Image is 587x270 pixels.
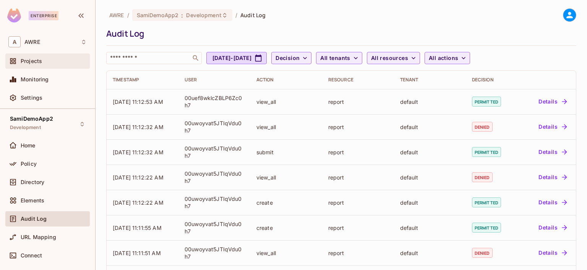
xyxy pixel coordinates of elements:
[21,161,37,167] span: Policy
[328,98,388,105] div: report
[21,76,49,82] span: Monitoring
[240,11,266,19] span: Audit Log
[24,39,40,45] span: Workspace: AWRE
[472,223,501,233] span: permitted
[21,252,42,259] span: Connect
[185,145,244,159] div: 00uwoyvat5JTIqVdu0h7
[256,123,316,131] div: view_all
[472,77,512,83] div: Decision
[106,28,572,39] div: Audit Log
[8,36,21,47] span: A
[472,97,501,107] span: permitted
[535,196,570,209] button: Details
[113,174,164,181] span: [DATE] 11:12:22 AM
[400,199,460,206] div: default
[367,52,420,64] button: All resources
[29,11,58,20] div: Enterprise
[181,12,183,18] span: :
[535,146,570,158] button: Details
[472,122,493,132] span: denied
[535,171,570,183] button: Details
[400,149,460,156] div: default
[235,11,237,19] li: /
[535,247,570,259] button: Details
[10,116,53,122] span: SamiDemoApp2
[400,249,460,257] div: default
[185,195,244,210] div: 00uwoyvat5JTIqVdu0h7
[256,199,316,206] div: create
[185,120,244,134] div: 00uwoyvat5JTIqVdu0h7
[472,172,493,182] span: denied
[21,95,42,101] span: Settings
[316,52,362,64] button: All tenants
[256,224,316,231] div: create
[371,53,408,63] span: All resources
[21,216,47,222] span: Audit Log
[185,77,244,83] div: User
[113,124,164,130] span: [DATE] 11:12:32 AM
[21,142,36,149] span: Home
[109,11,124,19] span: the active workspace
[21,197,44,204] span: Elements
[21,58,42,64] span: Projects
[186,11,221,19] span: Development
[7,8,21,23] img: SReyMgAAAABJRU5ErkJggg==
[256,174,316,181] div: view_all
[113,199,164,206] span: [DATE] 11:12:22 AM
[256,249,316,257] div: view_all
[400,174,460,181] div: default
[472,248,493,258] span: denied
[472,147,501,157] span: permitted
[320,53,350,63] span: All tenants
[328,224,388,231] div: report
[328,77,388,83] div: Resource
[425,52,470,64] button: All actions
[535,221,570,234] button: Details
[535,121,570,133] button: Details
[271,52,311,64] button: Decision
[276,53,300,63] span: Decision
[472,197,501,207] span: permitted
[127,11,129,19] li: /
[185,246,244,260] div: 00uwoyvat5JTIqVdu0h7
[185,94,244,109] div: 00uef8wklcZBLP6Zc0h7
[113,99,163,105] span: [DATE] 11:12:53 AM
[256,98,316,105] div: view_all
[137,11,178,19] span: SamiDemoApp2
[21,234,56,240] span: URL Mapping
[400,224,460,231] div: default
[328,123,388,131] div: report
[206,52,267,64] button: [DATE]-[DATE]
[328,199,388,206] div: report
[328,149,388,156] div: report
[328,249,388,257] div: report
[400,77,460,83] div: Tenant
[185,170,244,184] div: 00uwoyvat5JTIqVdu0h7
[535,95,570,108] button: Details
[400,123,460,131] div: default
[113,225,162,231] span: [DATE] 11:11:55 AM
[185,220,244,235] div: 00uwoyvat5JTIqVdu0h7
[256,77,316,83] div: Action
[10,124,41,131] span: Development
[113,250,161,256] span: [DATE] 11:11:51 AM
[400,98,460,105] div: default
[256,149,316,156] div: submit
[21,179,44,185] span: Directory
[328,174,388,181] div: report
[429,53,458,63] span: All actions
[113,77,172,83] div: Timestamp
[113,149,164,155] span: [DATE] 11:12:32 AM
